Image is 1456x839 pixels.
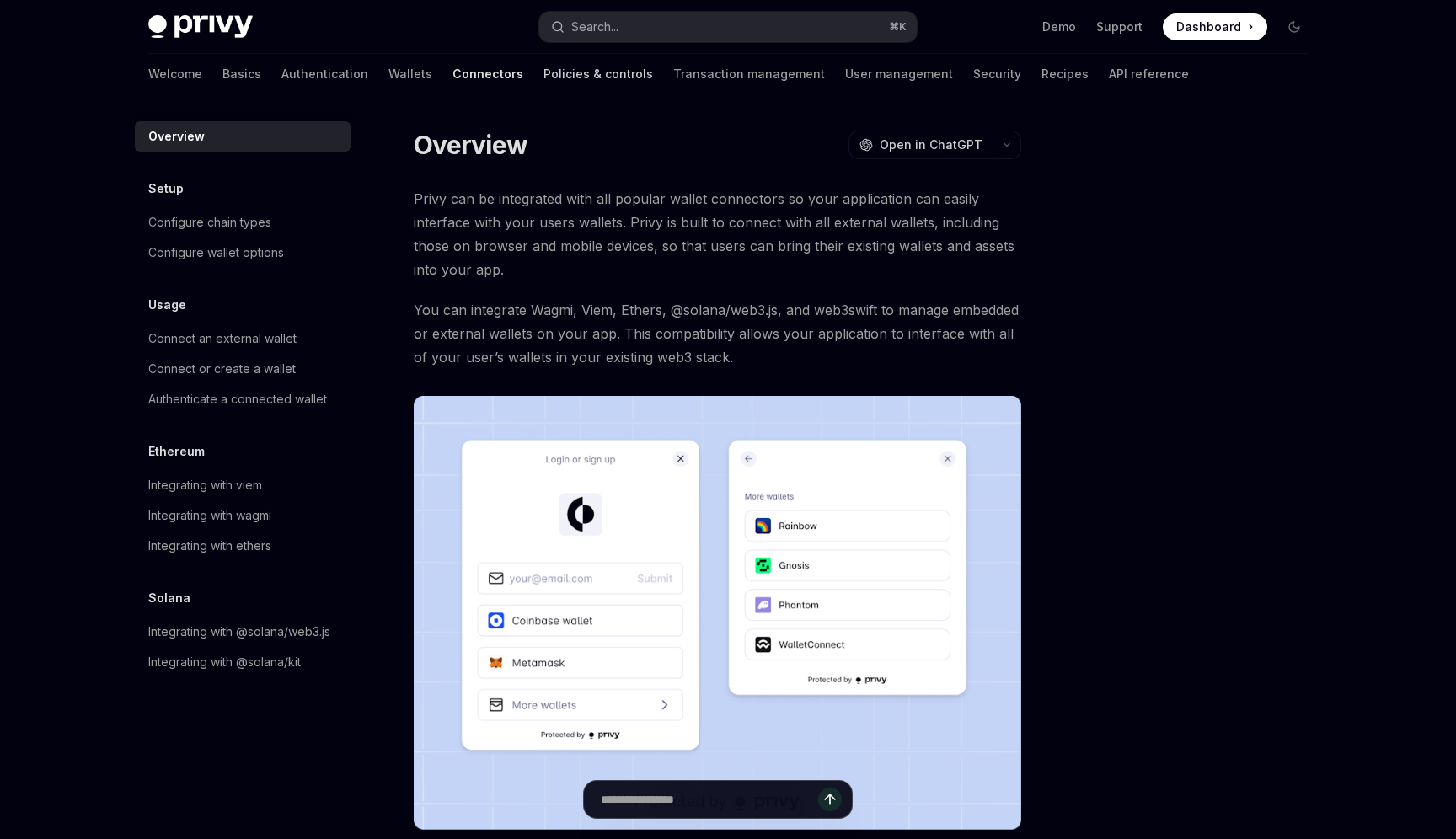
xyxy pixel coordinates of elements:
[148,329,297,349] div: Connect an external wallet
[135,121,351,152] a: Overview
[539,12,917,42] button: Search...⌘K
[148,536,271,556] div: Integrating with ethers
[148,359,296,379] div: Connect or create a wallet
[148,505,271,526] div: Integrating with wagmi
[1163,13,1267,40] a: Dashboard
[414,130,527,160] h1: Overview
[889,20,907,34] span: ⌘ K
[222,54,261,94] a: Basics
[452,54,523,94] a: Connectors
[414,298,1021,369] span: You can integrate Wagmi, Viem, Ethers, @solana/web3.js, and web3swift to manage embedded or exter...
[148,295,186,315] h5: Usage
[148,622,330,642] div: Integrating with @solana/web3.js
[135,647,351,677] a: Integrating with @solana/kit
[148,54,202,94] a: Welcome
[135,323,351,354] a: Connect an external wallet
[148,15,253,39] img: dark logo
[543,54,653,94] a: Policies & controls
[148,441,205,462] h5: Ethereum
[135,354,351,384] a: Connect or create a wallet
[880,136,982,153] span: Open in ChatGPT
[845,54,953,94] a: User management
[973,54,1021,94] a: Security
[135,617,351,647] a: Integrating with @solana/web3.js
[414,396,1021,830] img: Connectors3
[1109,54,1189,94] a: API reference
[148,243,284,263] div: Configure wallet options
[388,54,432,94] a: Wallets
[148,588,190,608] h5: Solana
[135,207,351,238] a: Configure chain types
[135,384,351,414] a: Authenticate a connected wallet
[1042,19,1076,35] a: Demo
[281,54,368,94] a: Authentication
[673,54,825,94] a: Transaction management
[148,179,184,199] h5: Setup
[1176,19,1241,35] span: Dashboard
[148,652,301,672] div: Integrating with @solana/kit
[148,126,205,147] div: Overview
[148,389,327,409] div: Authenticate a connected wallet
[571,17,618,37] div: Search...
[848,131,993,159] button: Open in ChatGPT
[135,500,351,531] a: Integrating with wagmi
[135,470,351,500] a: Integrating with viem
[414,187,1021,281] span: Privy can be integrated with all popular wallet connectors so your application can easily interfa...
[135,238,351,268] a: Configure wallet options
[1281,13,1308,40] button: Toggle dark mode
[1041,54,1089,94] a: Recipes
[1096,19,1143,35] a: Support
[818,788,842,811] button: Send message
[148,475,262,495] div: Integrating with viem
[135,531,351,561] a: Integrating with ethers
[148,212,271,232] div: Configure chain types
